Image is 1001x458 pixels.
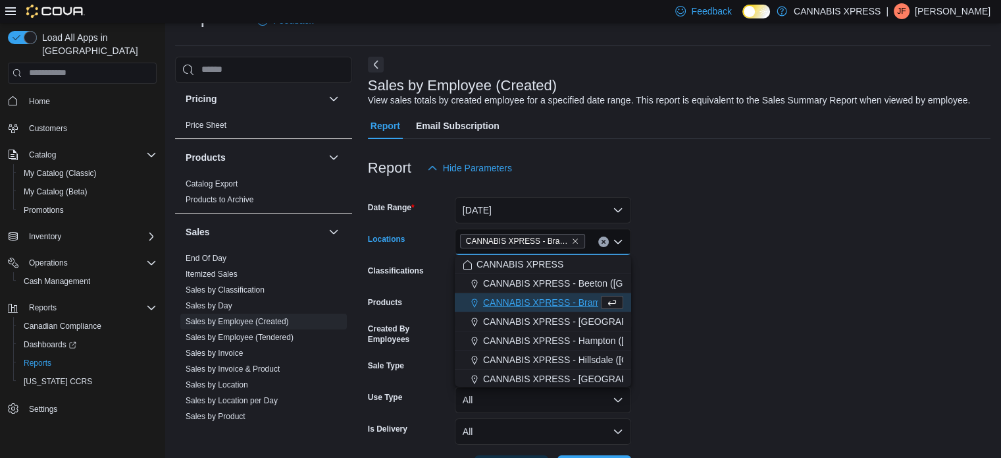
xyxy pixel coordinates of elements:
button: Products [186,151,323,164]
span: Sales by Location [186,380,248,390]
button: Catalog [24,147,61,163]
span: Operations [29,258,68,268]
span: JF [897,3,906,19]
span: Settings [24,400,157,416]
button: Next [368,57,384,72]
span: Sales by Location per Day [186,395,278,406]
span: Reports [24,300,157,316]
span: Canadian Compliance [18,318,157,334]
span: CANNABIS XPRESS - Brampton (Hurontario Street) [460,234,585,248]
a: Dashboards [13,335,162,354]
span: CANNABIS XPRESS - [GEOGRAPHIC_DATA] ([GEOGRAPHIC_DATA]) [483,315,779,328]
div: Pricing [175,117,352,138]
a: Reports [18,355,57,371]
span: CANNABIS XPRESS - Hampton ([GEOGRAPHIC_DATA]) [483,334,720,347]
span: CANNABIS XPRESS - [GEOGRAPHIC_DATA][PERSON_NAME] ([GEOGRAPHIC_DATA]) [483,372,855,386]
h3: Pricing [186,92,217,105]
h3: Sales [186,225,210,239]
span: Products to Archive [186,194,253,205]
span: Hide Parameters [443,161,512,175]
label: Use Type [368,392,402,403]
button: Canadian Compliance [13,317,162,335]
a: Sales by Classification [186,285,265,295]
button: CANNABIS XPRESS - Brampton (Veterans Drive) [455,293,631,312]
a: Promotions [18,202,69,218]
a: Itemized Sales [186,270,238,279]
button: [DATE] [455,197,631,223]
button: Pricing [186,92,323,105]
button: My Catalog (Classic) [13,164,162,183]
button: Settings [3,399,162,418]
div: View sales totals by created employee for a specified date range. This report is equivalent to th... [368,94,970,107]
label: Created By Employees [368,324,449,345]
button: CANNABIS XPRESS - [GEOGRAPHIC_DATA] ([GEOGRAPHIC_DATA]) [455,312,631,331]
span: Sales by Invoice [186,348,243,358]
span: Itemized Sales [186,269,238,279]
a: Sales by Employee (Created) [186,317,289,326]
label: Sale Type [368,360,404,371]
button: CANNABIS XPRESS - Beeton ([GEOGRAPHIC_DATA]) [455,274,631,293]
span: Promotions [18,202,157,218]
a: [US_STATE] CCRS [18,374,97,389]
a: Catalog Export [186,179,238,188]
span: Home [24,93,157,109]
input: Dark Mode [742,5,770,18]
a: My Catalog (Classic) [18,165,102,181]
button: All [455,387,631,413]
span: CANNABIS XPRESS [476,258,563,271]
a: Home [24,94,55,109]
span: Operations [24,255,157,271]
button: Products [326,150,342,165]
button: Sales [186,225,323,239]
a: Dashboards [18,337,82,353]
span: Dashboards [18,337,157,353]
label: Locations [368,234,405,244]
span: Reports [18,355,157,371]
a: Sales by Product [186,412,245,421]
label: Date Range [368,202,415,213]
span: Inventory [24,229,157,244]
button: My Catalog (Beta) [13,183,162,201]
span: Promotions [24,205,64,215]
label: Products [368,297,402,308]
span: Report [371,113,400,139]
a: Products to Archive [186,195,253,204]
p: | [886,3,888,19]
label: Classifications [368,266,424,276]
nav: Complex example [8,86,157,453]
span: Sales by Day [186,301,232,311]
span: Cash Management [24,276,90,287]
span: Cash Management [18,273,157,289]
span: My Catalog (Beta) [24,186,88,197]
button: Reports [24,300,62,316]
a: Sales by Employee (Tendered) [186,333,294,342]
img: Cova [26,5,85,18]
p: CANNABIS XPRESS [794,3,881,19]
p: [PERSON_NAME] [915,3,990,19]
button: Customers [3,119,162,138]
a: Canadian Compliance [18,318,107,334]
a: Price Sheet [186,121,226,130]
span: Washington CCRS [18,374,157,389]
a: Cash Management [18,273,95,289]
div: Jo Forbes [894,3,910,19]
span: Dashboards [24,339,76,350]
span: Customers [29,123,67,134]
span: Sales by Invoice & Product [186,364,280,374]
span: End Of Day [186,253,226,264]
span: Load All Apps in [GEOGRAPHIC_DATA] [37,31,157,57]
button: Reports [13,354,162,372]
a: Settings [24,401,63,417]
button: Inventory [3,227,162,246]
span: Sales by Employee (Created) [186,316,289,327]
span: Canadian Compliance [24,321,101,331]
span: Catalog [24,147,157,163]
a: Sales by Location per Day [186,396,278,405]
button: All [455,418,631,445]
span: Catalog [29,150,56,160]
span: CANNABIS XPRESS - Brampton ([GEOGRAPHIC_DATA]) [466,235,569,248]
div: Products [175,176,352,213]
